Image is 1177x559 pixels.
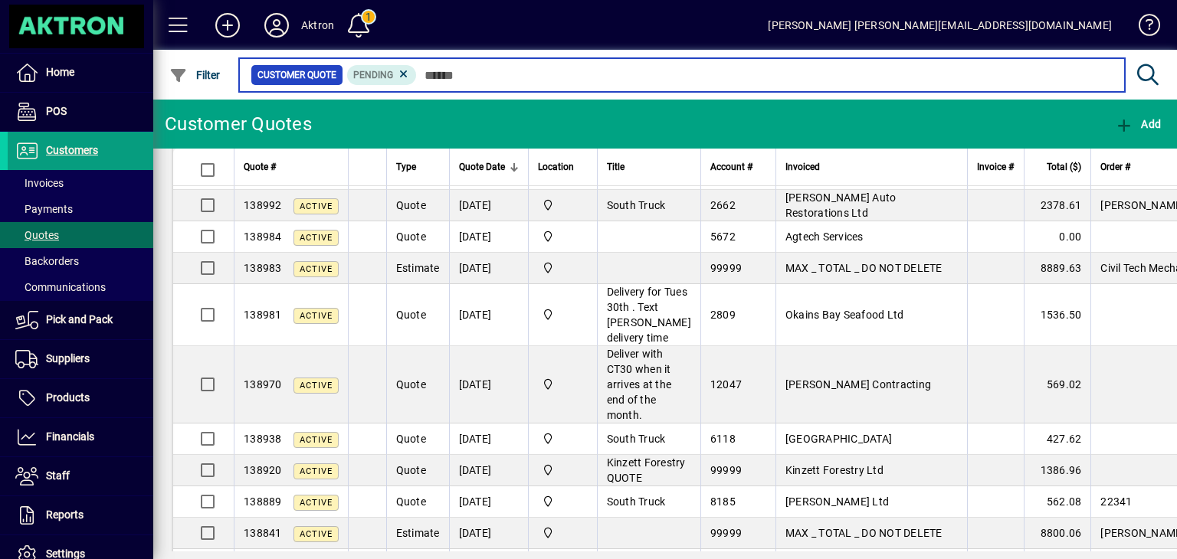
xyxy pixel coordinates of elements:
span: 6118 [710,433,736,445]
span: Active [300,466,333,476]
td: 562.08 [1024,486,1090,518]
td: [DATE] [449,486,528,518]
a: Home [8,54,153,92]
span: Quotes [15,229,59,241]
td: 8889.63 [1024,253,1090,284]
td: [DATE] [449,284,528,346]
span: Payments [15,203,73,215]
span: South Truck [607,433,666,445]
a: Quotes [8,222,153,248]
a: Knowledge Base [1127,3,1158,53]
span: Pick and Pack [46,313,113,325]
span: Total ($) [1047,159,1081,175]
div: [PERSON_NAME] [PERSON_NAME][EMAIL_ADDRESS][DOMAIN_NAME] [768,13,1112,38]
td: [DATE] [449,423,528,455]
span: Account # [710,159,752,175]
a: Products [8,379,153,417]
span: Active [300,311,333,321]
td: 1386.96 [1024,455,1090,486]
span: Add [1115,118,1161,130]
a: Communications [8,274,153,300]
span: 138889 [244,495,282,508]
span: Staff [46,469,70,482]
span: Central [538,525,588,541]
span: Central [538,462,588,479]
span: [PERSON_NAME] Ltd [785,495,889,508]
span: Central [538,228,588,245]
td: 2378.61 [1024,190,1090,221]
div: Quote Date [459,159,519,175]
span: Estimate [396,527,440,539]
td: [DATE] [449,455,528,486]
span: 22341 [1100,495,1132,508]
div: Customer Quotes [165,112,312,136]
span: [PERSON_NAME] Contracting [785,378,931,391]
button: Profile [252,11,301,39]
span: 138981 [244,309,282,321]
span: Active [300,264,333,274]
span: MAX _ TOTAL _ DO NOT DELETE [785,527,943,539]
span: Deliver with CT30 when it arrives at the end of the month. [607,348,672,421]
span: Active [300,381,333,391]
span: Type [396,159,416,175]
a: Backorders [8,248,153,274]
span: Central [538,306,588,323]
span: Invoices [15,177,64,189]
span: Title [607,159,625,175]
mat-chip: Pending Status: Pending [347,65,417,85]
span: Agtech Services [785,230,864,243]
span: Central [538,260,588,276]
span: 138938 [244,433,282,445]
td: [DATE] [449,346,528,423]
span: 138984 [244,230,282,243]
span: Quote Date [459,159,505,175]
td: 0.00 [1024,221,1090,253]
a: Payments [8,196,153,222]
a: Financials [8,418,153,456]
span: 99999 [710,262,742,274]
span: Financials [46,430,94,443]
td: [DATE] [449,253,528,284]
span: Order # [1100,159,1130,175]
div: Location [538,159,588,175]
a: Reports [8,496,153,534]
span: South Truck [607,495,666,508]
span: 138841 [244,527,282,539]
span: 138992 [244,199,282,211]
span: Quote [396,464,426,476]
span: Backorders [15,255,79,267]
span: Estimate [396,262,440,274]
button: Filter [166,61,225,89]
span: Invoice # [977,159,1014,175]
span: MAX _ TOTAL _ DO NOT DELETE [785,262,943,274]
span: Location [538,159,574,175]
div: Invoiced [785,159,958,175]
span: 138920 [244,464,282,476]
span: Quote [396,309,426,321]
span: Active [300,529,333,539]
a: Staff [8,457,153,495]
span: Quote [396,230,426,243]
td: [DATE] [449,518,528,549]
span: Invoiced [785,159,820,175]
div: Quote # [244,159,339,175]
td: [DATE] [449,221,528,253]
span: Home [46,66,74,78]
div: Aktron [301,13,334,38]
span: Central [538,197,588,214]
span: Quote [396,378,426,391]
span: Products [46,391,90,404]
span: 2662 [710,199,736,211]
span: Quote [396,433,426,445]
span: Okains Bay Seafood Ltd [785,309,904,321]
span: 12047 [710,378,742,391]
td: [DATE] [449,190,528,221]
span: 5672 [710,230,736,243]
span: Active [300,233,333,243]
span: Kinzett Forestry Ltd [785,464,884,476]
span: Customer Quote [257,67,336,83]
span: Pending [353,70,393,80]
span: Kinzett Forestry QUOTE [607,456,686,484]
span: Filter [169,69,221,81]
a: Suppliers [8,340,153,378]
